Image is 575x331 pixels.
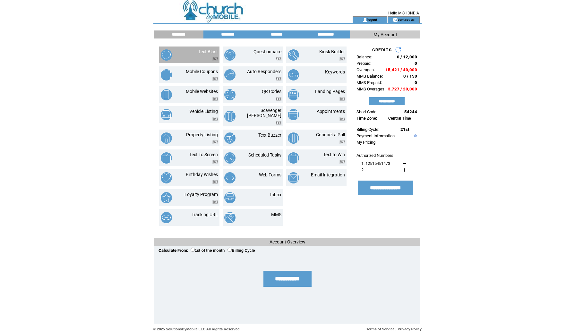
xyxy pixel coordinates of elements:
[224,152,236,164] img: scheduled-tasks.png
[361,167,365,172] span: 2.
[276,57,281,61] img: video.png
[317,109,345,114] a: Appointments
[397,55,417,59] span: 0 / 12,000
[367,17,377,21] a: logout
[161,132,172,144] img: property-listing.png
[212,97,218,101] img: video.png
[270,192,281,197] a: Inbox
[212,140,218,144] img: video.png
[153,327,240,331] span: © 2025 SolutionsByMobile LLC All Rights Reserved
[361,161,390,166] span: 1. 12515451473
[227,248,232,252] input: Billing Cycle
[356,74,383,79] span: MMS Balance:
[339,117,345,121] img: video.png
[373,32,397,37] span: My Account
[404,109,417,114] span: 54244
[325,69,345,74] a: Keywords
[415,80,417,85] span: 0
[339,140,345,144] img: video.png
[224,172,236,183] img: web-forms.png
[288,152,299,164] img: text-to-win.png
[372,47,392,52] span: CREDITS
[403,74,417,79] span: 0 / 150
[276,97,281,101] img: video.png
[198,49,218,54] a: Text Blast
[161,212,172,223] img: tracking-url.png
[186,132,218,137] a: Property Listing
[288,109,299,120] img: appointments.png
[319,49,345,54] a: Kiosk Builder
[398,17,415,21] a: contact us
[388,87,417,91] span: 3,727 / 20,000
[192,212,218,217] a: Tracking URL
[159,248,188,253] span: Calculate From:
[385,67,417,72] span: 15,421 / 40,000
[189,152,218,157] a: Text To Screen
[356,87,385,91] span: MMS Overages:
[396,327,397,331] span: |
[161,109,172,120] img: vehicle-listing.png
[212,77,218,81] img: video.png
[339,97,345,101] img: video.png
[412,134,417,137] img: help.gif
[271,212,281,217] a: MMS
[356,140,375,145] a: My Pricing
[191,248,225,253] label: 1st of the month
[288,49,299,61] img: kiosk-builder.png
[356,61,371,66] span: Prepaid:
[388,116,411,121] span: Central Time
[161,192,172,203] img: loyalty-program.png
[212,117,218,121] img: video.png
[356,109,377,114] span: Short Code:
[270,239,305,244] span: Account Overview
[185,192,218,197] a: Loyalty Program
[224,111,236,122] img: scavenger-hunt.png
[323,152,345,157] a: Text to Win
[262,89,281,94] a: QR Codes
[161,89,172,100] img: mobile-websites.png
[161,69,172,81] img: mobile-coupons.png
[161,172,172,183] img: birthday-wishes.png
[253,49,281,54] a: Questionnaire
[247,108,281,118] a: Scavenger [PERSON_NAME]
[186,89,218,94] a: Mobile Websites
[224,212,236,223] img: mms.png
[398,327,422,331] a: Privacy Policy
[224,89,236,100] img: qr-codes.png
[161,152,172,164] img: text-to-screen.png
[212,57,218,61] img: video.png
[212,200,218,204] img: video.png
[224,132,236,144] img: text-buzzer.png
[339,160,345,164] img: video.png
[288,172,299,183] img: email-integration.png
[161,49,172,61] img: text-blast.png
[356,55,372,59] span: Balance:
[356,116,377,121] span: Time Zone:
[248,152,281,157] a: Scheduled Tasks
[259,172,281,177] a: Web Forms
[388,11,419,15] span: Hello MISHONDIA
[311,172,345,177] a: Email Integration
[186,69,218,74] a: Mobile Coupons
[288,69,299,81] img: keywords.png
[315,89,345,94] a: Landing Pages
[276,121,281,125] img: video.png
[393,17,398,22] img: contact_us_icon.gif
[400,127,409,132] span: 21st
[212,180,218,184] img: video.png
[363,17,367,22] img: account_icon.gif
[356,133,395,138] a: Payment Information
[189,109,218,114] a: Vehicle Listing
[288,89,299,100] img: landing-pages.png
[288,132,299,144] img: conduct-a-poll.png
[258,132,281,138] a: Text Buzzer
[415,61,417,66] span: 0
[366,327,395,331] a: Terms of Service
[356,127,379,132] span: Billing Cycle:
[276,77,281,81] img: video.png
[224,192,236,203] img: inbox.png
[191,248,195,252] input: 1st of the month
[247,69,281,74] a: Auto Responders
[339,57,345,61] img: video.png
[227,248,255,253] label: Billing Cycle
